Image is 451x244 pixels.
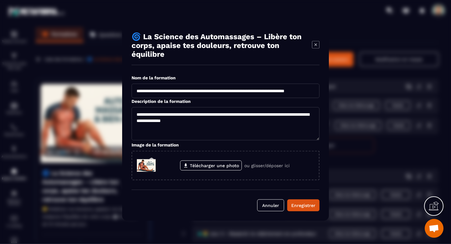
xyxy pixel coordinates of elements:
div: Enregistrer [291,202,315,209]
label: Image de la formation [132,142,179,147]
label: Télécharger une photo [180,161,242,171]
p: 🌀 La Science des Automassages – Libère ton corps, apaise tes douleurs, retrouve ton équilibre [132,32,312,59]
div: Ouvrir le chat [425,219,443,238]
p: ou glisser/déposer ici [244,163,290,168]
label: Nom de la formation [132,75,176,80]
label: Description de la formation [132,99,191,104]
button: Annuler [257,199,284,211]
button: Enregistrer [287,199,319,211]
